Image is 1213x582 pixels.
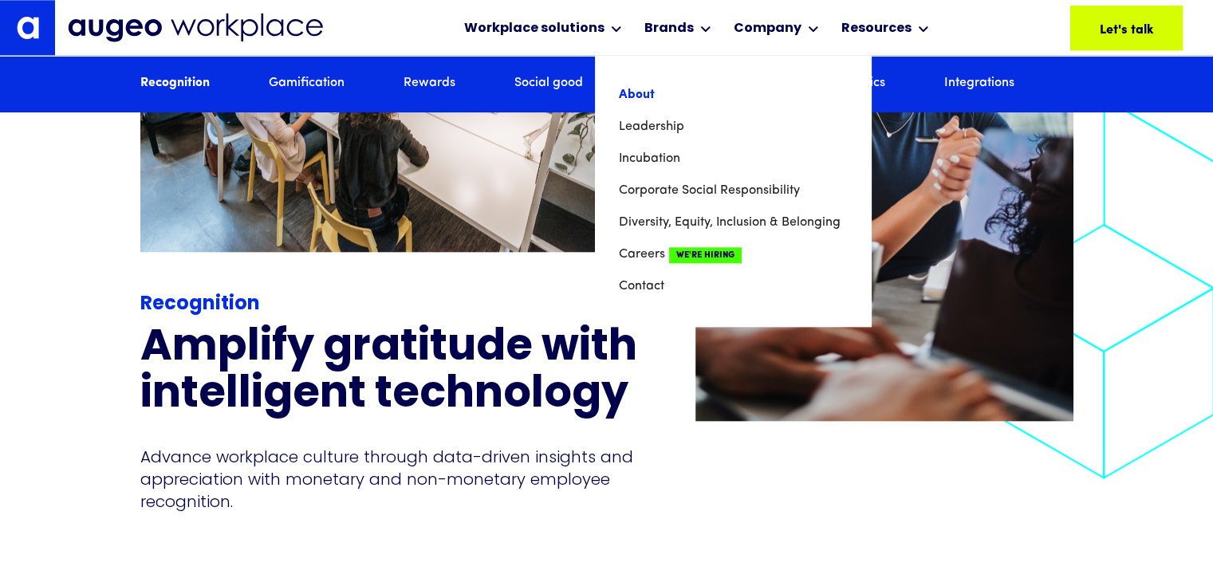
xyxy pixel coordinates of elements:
a: Incubation [619,143,847,175]
a: Diversity, Equity, Inclusion & Belonging [619,206,847,238]
a: Leadership [619,111,847,143]
a: Corporate Social Responsibility [619,175,847,206]
div: Company [734,19,801,38]
div: Brands [644,19,694,38]
img: Augeo's "a" monogram decorative logo in white. [17,16,39,38]
div: Resources [841,19,912,38]
nav: Company [595,55,871,326]
a: Let's talk [1070,6,1183,50]
a: Contact [619,270,847,302]
div: Workplace solutions [464,19,605,38]
span: We're Hiring [669,247,742,263]
a: About [619,79,847,111]
img: Augeo Workplace business unit full logo in mignight blue. [68,13,323,42]
a: CareersWe're Hiring [619,238,847,270]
